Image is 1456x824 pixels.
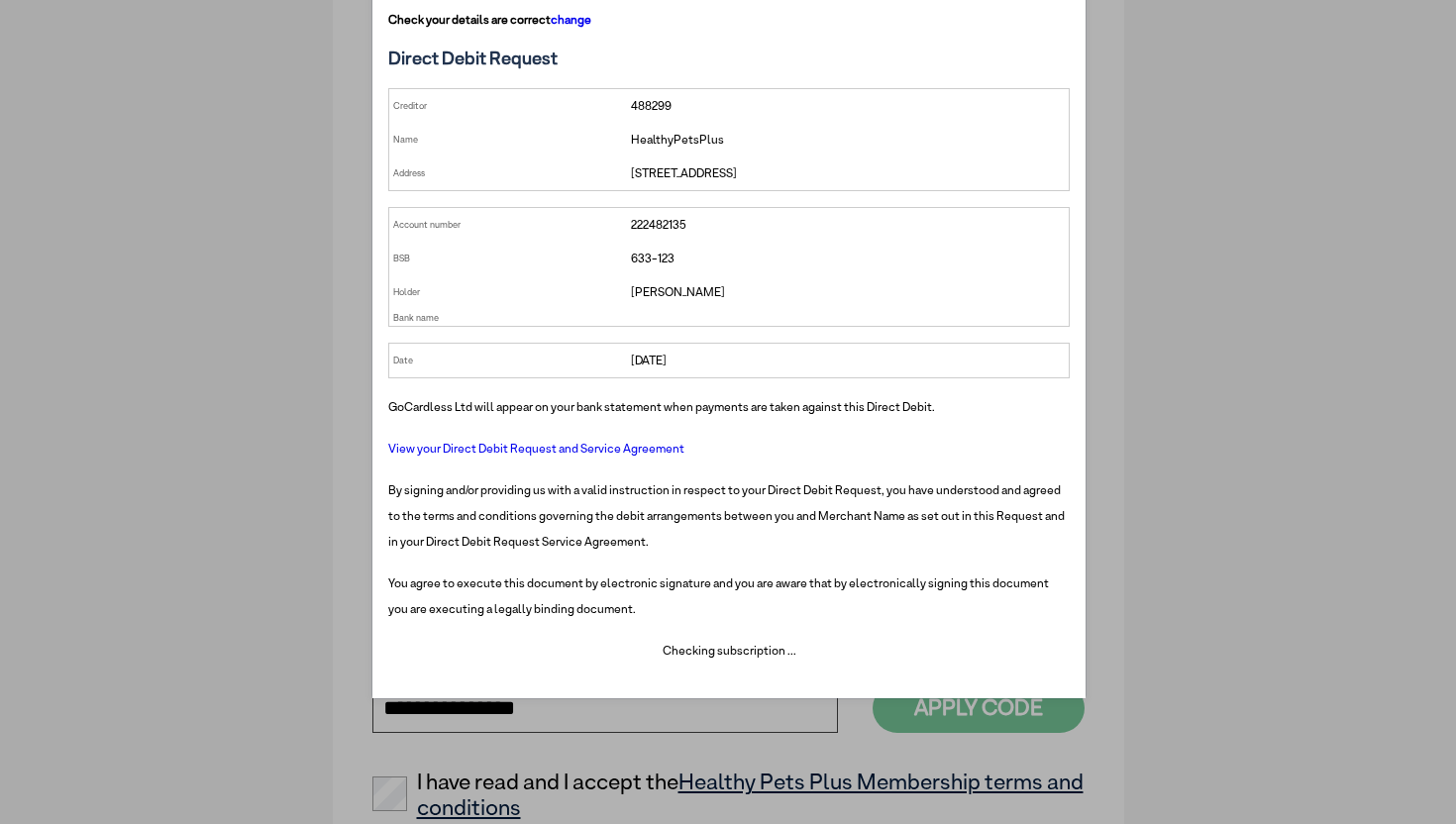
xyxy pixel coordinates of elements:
td: Creditor [389,88,627,123]
p: GoCardless Ltd will appear on your bank statement when payments are taken against this Direct Debit. [388,394,1070,420]
td: 633-123 [627,242,1070,275]
h2: Direct Debit Request [388,49,1070,68]
td: Address [389,156,627,191]
td: Date [389,343,627,377]
td: Name [389,123,627,156]
td: 222482135 [627,207,1070,242]
p: Check your details are correct [388,7,1070,33]
td: HealthyPetsPlus [627,123,1070,156]
td: 488299 [627,88,1070,123]
td: Account number [389,207,627,242]
td: [STREET_ADDRESS] [627,156,1070,191]
p: Checking subscription ... [388,638,1070,664]
p: You agree to execute this document by electronic signature and you are aware that by electronical... [388,570,1070,622]
td: Holder [389,275,627,309]
td: [PERSON_NAME] [627,275,1070,309]
a: View your Direct Debit Request and Service Agreement [388,441,684,456]
td: [DATE] [627,343,1070,377]
td: BSB [389,242,627,275]
p: By signing and/or providing us with a valid instruction in respect to your Direct Debit Request, ... [388,477,1070,555]
td: Bank name [389,309,627,327]
a: change [551,12,591,27]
